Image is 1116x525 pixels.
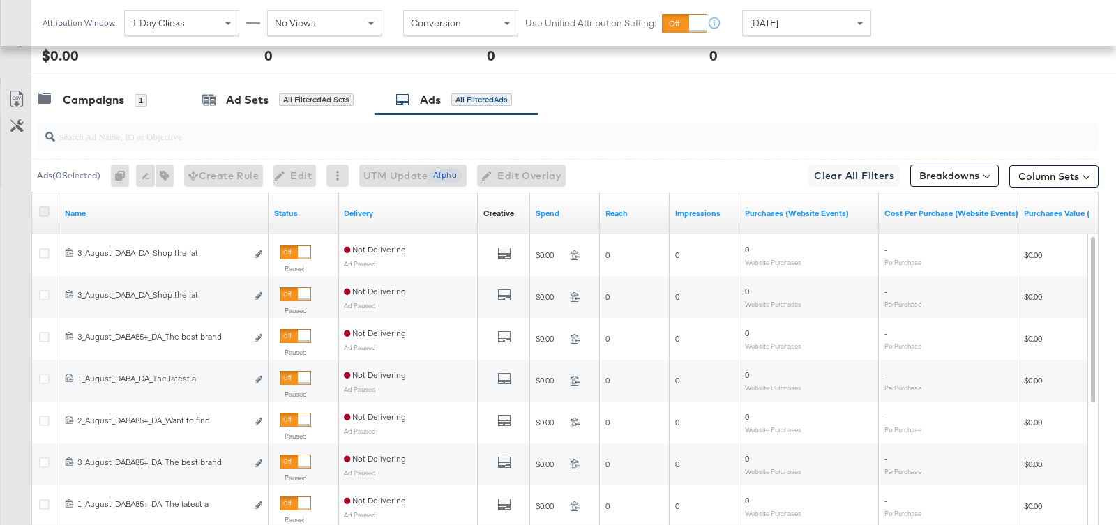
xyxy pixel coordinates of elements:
[344,385,376,393] sub: Ad Paused
[344,495,406,505] span: Not Delivering
[884,370,887,380] span: -
[344,370,406,380] span: Not Delivering
[344,244,406,254] span: Not Delivering
[483,208,514,219] a: Shows the creative associated with your ad.
[420,92,441,108] div: Ads
[605,375,610,386] span: 0
[487,45,495,66] div: 0
[605,459,610,469] span: 0
[77,289,247,300] div: 3_August_DABA_DA_Shop the lat
[536,291,564,302] span: $0.00
[1024,501,1042,511] span: $0.00
[605,501,610,511] span: 0
[42,18,117,28] div: Attribution Window:
[605,417,610,427] span: 0
[605,291,610,302] span: 0
[77,248,247,259] div: 3_August_DABA_DA_Shop the lat
[536,459,564,469] span: $0.00
[884,383,921,392] sub: Per Purchase
[750,17,778,29] span: [DATE]
[344,469,376,477] sub: Ad Paused
[745,383,801,392] sub: Website Purchases
[275,17,316,29] span: No Views
[745,244,749,254] span: 0
[745,425,801,434] sub: Website Purchases
[77,457,247,468] div: 3_August_DABA85+_DA_The best brand
[745,328,749,338] span: 0
[745,453,749,464] span: 0
[42,45,79,66] div: $0.00
[536,501,564,511] span: $0.00
[709,45,718,66] div: 0
[884,425,921,434] sub: Per Purchase
[344,411,406,422] span: Not Delivering
[536,375,564,386] span: $0.00
[745,509,801,517] sub: Website Purchases
[675,291,679,302] span: 0
[536,208,594,219] a: The total amount spent to date.
[1024,250,1042,260] span: $0.00
[525,17,656,30] label: Use Unified Attribution Setting:
[745,495,749,505] span: 0
[280,306,311,315] label: Paused
[280,390,311,399] label: Paused
[344,328,406,338] span: Not Delivering
[1024,291,1042,302] span: $0.00
[605,333,610,344] span: 0
[37,169,100,182] div: Ads ( 0 Selected)
[1009,165,1099,188] button: Column Sets
[77,373,247,384] div: 1_August_DABA_DA_The latest a
[344,286,406,296] span: Not Delivering
[1024,375,1042,386] span: $0.00
[344,343,376,351] sub: Ad Paused
[745,300,801,308] sub: Website Purchases
[264,45,273,66] div: 0
[808,165,900,187] button: Clear All Filters
[451,93,512,106] div: All Filtered Ads
[675,459,679,469] span: 0
[344,301,376,310] sub: Ad Paused
[675,208,734,219] a: The number of times your ad was served. On mobile apps an ad is counted as served the first time ...
[675,333,679,344] span: 0
[77,415,247,426] div: 2_August_DABA85+_DA_Want to find
[884,453,887,464] span: -
[745,208,873,219] a: The number of times a purchase was made tracked by your Custom Audience pixel on your website aft...
[884,300,921,308] sub: Per Purchase
[745,467,801,475] sub: Website Purchases
[1024,417,1042,427] span: $0.00
[226,92,269,108] div: Ad Sets
[675,417,679,427] span: 0
[745,370,749,380] span: 0
[536,333,564,344] span: $0.00
[910,165,999,187] button: Breakdowns
[344,259,376,268] sub: Ad Paused
[745,411,749,422] span: 0
[280,264,311,273] label: Paused
[483,208,514,219] div: Creative
[605,250,610,260] span: 0
[884,342,921,350] sub: Per Purchase
[536,417,564,427] span: $0.00
[675,501,679,511] span: 0
[344,510,376,519] sub: Ad Paused
[344,453,406,464] span: Not Delivering
[63,92,124,108] div: Campaigns
[745,286,749,296] span: 0
[280,432,311,441] label: Paused
[884,258,921,266] sub: Per Purchase
[884,244,887,254] span: -
[605,208,664,219] a: The number of people your ad was served to.
[274,208,333,219] a: Shows the current state of your Ad.
[344,208,472,219] a: Reflects the ability of your Ad to achieve delivery.
[536,250,564,260] span: $0.00
[411,17,461,29] span: Conversion
[884,411,887,422] span: -
[132,17,185,29] span: 1 Day Clicks
[884,208,1018,219] a: The average cost for each purchase tracked by your Custom Audience pixel on your website after pe...
[884,467,921,475] sub: Per Purchase
[280,348,311,357] label: Paused
[55,117,1003,144] input: Search Ad Name, ID or Objective
[280,515,311,524] label: Paused
[675,250,679,260] span: 0
[814,167,894,185] span: Clear All Filters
